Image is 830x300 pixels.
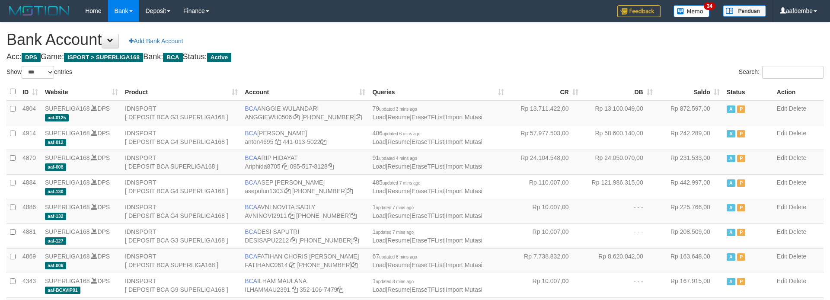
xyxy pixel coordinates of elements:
td: ASEP [PERSON_NAME] [PHONE_NUMBER] [241,174,369,199]
a: Copy 4062280135 to clipboard [351,212,357,219]
span: | | | [372,253,482,268]
a: ILHAMMAU2391 [245,286,290,293]
a: Copy 4062281875 to clipboard [347,188,353,195]
a: ANGGIEWU0506 [245,114,292,121]
span: Active [207,53,232,62]
td: Rp 7.738.832,00 [508,248,582,273]
a: SUPERLIGA168 [45,105,90,112]
a: Edit [777,278,787,284]
span: aaf-0125 [45,114,69,121]
a: Load [372,286,386,293]
td: DPS [41,100,121,125]
span: aaf-130 [45,188,66,195]
td: Rp 57.977.503,00 [508,125,582,150]
a: SUPERLIGA168 [45,179,90,186]
span: aaf-BCAVIP01 [45,287,80,294]
a: Delete [789,154,806,161]
span: aaf-012 [45,139,66,146]
a: Edit [777,105,787,112]
td: AVNI NOVITA SADLY [PHONE_NUMBER] [241,199,369,223]
a: DESISAPU2212 [245,237,289,244]
span: updated 8 mins ago [376,279,414,284]
a: Copy DESISAPU2212 to clipboard [290,237,297,244]
a: EraseTFList [412,163,444,170]
td: Rp 231.533,00 [656,150,723,174]
span: BCA [163,53,182,62]
td: Rp 163.648,00 [656,248,723,273]
span: Paused [737,155,746,162]
a: Edit [777,179,787,186]
span: BCA [245,204,257,211]
a: Delete [789,105,806,112]
span: updated 7 mins ago [376,230,414,235]
th: Saldo: activate to sort column ascending [656,83,723,100]
span: Active [727,204,735,211]
span: 79 [372,105,417,112]
span: Paused [737,130,746,137]
a: SUPERLIGA168 [45,253,90,260]
td: Rp 442.997,00 [656,174,723,199]
a: Resume [387,212,410,219]
td: 4804 [19,100,41,125]
td: IDNSPORT [ DEPOSIT BCA G9 SUPERLIGA168 ] [121,273,241,297]
a: Import Mutasi [446,286,482,293]
span: | | | [372,179,482,195]
td: DPS [41,199,121,223]
span: Active [727,278,735,285]
td: Rp 10.007,00 [508,273,582,297]
a: Import Mutasi [446,212,482,219]
td: ILHAM MAULANA 352-106-7479 [241,273,369,297]
a: Copy ANGGIEWU0506 to clipboard [294,114,300,121]
h1: Bank Account [6,31,824,48]
td: Rp 110.007,00 [508,174,582,199]
span: Paused [737,229,746,236]
span: BCA [245,154,257,161]
td: Rp 8.620.042,00 [582,248,656,273]
img: Button%20Memo.svg [674,5,710,17]
a: SUPERLIGA168 [45,228,90,235]
span: | | | [372,130,482,145]
span: aaf-008 [45,163,66,171]
a: Resume [387,114,410,121]
a: EraseTFList [412,212,444,219]
span: 1 [372,278,414,284]
a: Delete [789,130,806,137]
a: EraseTFList [412,138,444,145]
span: BCA [245,179,257,186]
a: Import Mutasi [446,163,482,170]
td: IDNSPORT [ DEPOSIT BCA G4 SUPERLIGA168 ] [121,125,241,150]
a: Import Mutasi [446,188,482,195]
td: DPS [41,248,121,273]
span: BCA [245,253,257,260]
span: DPS [22,53,41,62]
td: - - - [582,223,656,248]
span: updated 4 mins ago [379,156,417,161]
td: Rp 10.007,00 [508,223,582,248]
td: IDNSPORT [ DEPOSIT BCA G3 SUPERLIGA168 ] [121,223,241,248]
td: Rp 13.100.049,00 [582,100,656,125]
td: DPS [41,223,121,248]
a: EraseTFList [412,237,444,244]
span: updated 7 mins ago [383,181,421,185]
th: Account: activate to sort column ascending [241,83,369,100]
td: IDNSPORT [ DEPOSIT BCA SUPERLIGA168 ] [121,150,241,174]
a: Resume [387,163,410,170]
span: BCA [245,228,257,235]
a: Resume [387,262,410,268]
span: Paused [737,253,746,261]
a: SUPERLIGA168 [45,278,90,284]
td: Rp 242.289,00 [656,125,723,150]
a: Load [372,237,386,244]
span: aaf-127 [45,237,66,245]
td: Rp 225.766,00 [656,199,723,223]
span: 34 [704,2,715,10]
a: Edit [777,228,787,235]
td: 4881 [19,223,41,248]
a: Copy Ariphida8705 to clipboard [282,163,288,170]
td: DESI SAPUTRI [PHONE_NUMBER] [241,223,369,248]
a: EraseTFList [412,286,444,293]
td: DPS [41,174,121,199]
th: Action [773,83,824,100]
td: 4914 [19,125,41,150]
a: Load [372,262,386,268]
